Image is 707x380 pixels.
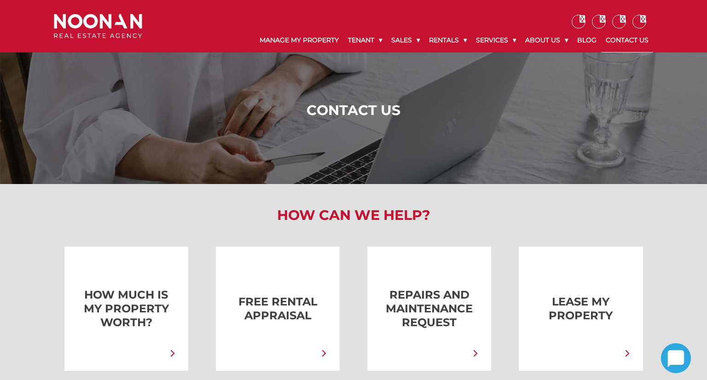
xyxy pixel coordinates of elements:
a: Manage My Property [255,29,343,52]
h1: Contact Us [56,102,651,119]
a: About Us [521,29,573,52]
a: Tenant [343,29,387,52]
a: Sales [387,29,424,52]
a: Services [471,29,521,52]
img: Noonan Real Estate Agency [54,14,142,38]
h2: How Can We Help? [47,207,661,224]
a: Rentals [424,29,471,52]
a: Blog [573,29,601,52]
a: Contact Us [601,29,653,52]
